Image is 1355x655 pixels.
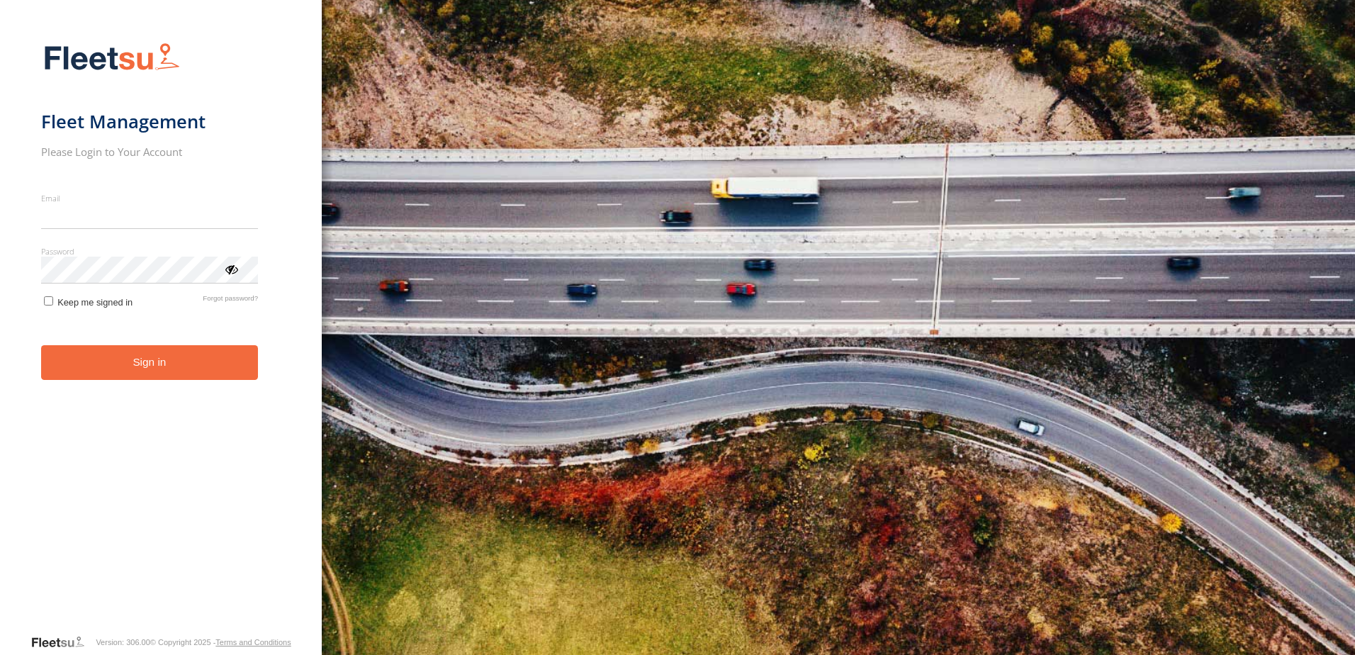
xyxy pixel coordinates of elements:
form: main [41,34,281,634]
a: Visit our Website [30,635,96,649]
h2: Please Login to Your Account [41,145,259,159]
a: Terms and Conditions [215,638,291,646]
div: © Copyright 2025 - [150,638,291,646]
h1: Fleet Management [41,110,259,133]
label: Password [41,246,259,257]
a: Forgot password? [203,294,258,308]
span: Keep me signed in [57,297,133,308]
div: Version: 306.00 [96,638,150,646]
label: Email [41,193,259,203]
div: ViewPassword [224,262,238,276]
button: Sign in [41,345,259,380]
img: Fleetsu [41,40,183,76]
input: Keep me signed in [44,296,53,306]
